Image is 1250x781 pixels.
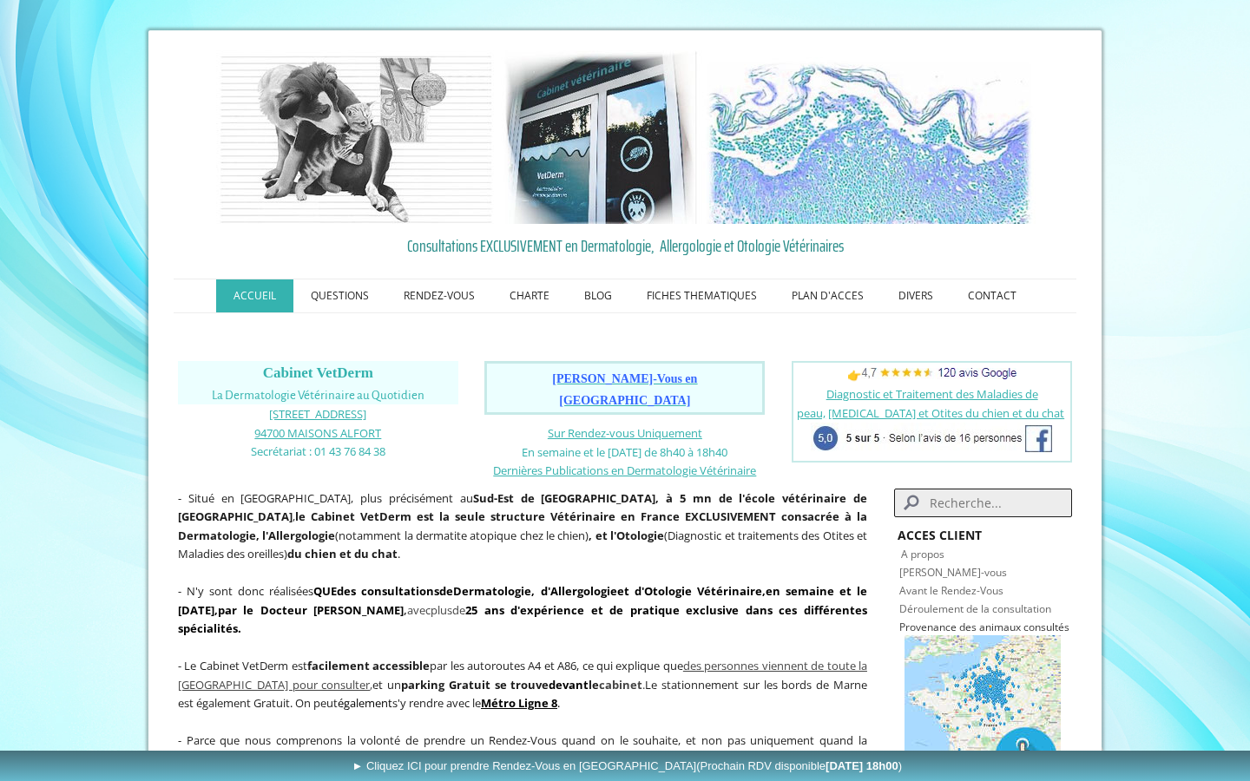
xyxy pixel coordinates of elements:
strong: ACCES CLIENT [898,527,982,543]
span: également [338,695,392,711]
span: cabinet [599,677,642,692]
span: 👉 [847,367,1016,383]
a: DIVERS [881,279,951,312]
a: BLOG [567,279,629,312]
strong: Sud-Est de [GEOGRAPHIC_DATA], à 5 mn de l'école vétérinaire de [GEOGRAPHIC_DATA] [178,490,867,525]
a: aire [740,583,762,599]
a: ACCUEIL [216,279,293,312]
a: FICHES THEMATIQUES [629,279,774,312]
span: , [178,658,867,692]
b: France EXCLUSIVEMENT consacrée à la Dermatologie, l'Allergologie [178,509,867,543]
a: Déroulement de la consultation [899,601,1051,616]
strong: , [762,583,766,599]
a: [PERSON_NAME]-Vous en [GEOGRAPHIC_DATA] [552,373,697,407]
b: Cabinet VetDerm est la seule structure Vétérinaire en [311,509,635,524]
span: En semaine et le [DATE] de 8h40 à 18h40 [522,444,727,460]
span: , [214,602,218,618]
a: PLAN D'ACCES [774,279,881,312]
a: consultations [361,583,439,599]
a: CONTACT [951,279,1034,312]
span: en semaine et le [DATE] [178,583,867,618]
span: - Situé en [GEOGRAPHIC_DATA], plus précisément au , (notamment la dermatite atopique chez le chie... [178,490,867,562]
strong: 25 ans d'expérience et de pratique exclusive dans ces différentes spécialités. [178,602,867,637]
span: La Dermatologie Vétérinaire au Quotidien [212,389,424,402]
a: Diagnostic et Traitement des Maladies de peau, [797,386,1038,421]
a: [STREET_ADDRESS] [269,405,366,422]
span: - N'y sont donc réalisées [178,583,867,636]
strong: QUE [313,583,337,599]
span: . [642,677,645,692]
a: Otologie Vétérin [644,583,740,599]
a: A propos [901,547,944,561]
input: Search [894,489,1072,517]
a: Sur Rendez-vous Uniquement [548,425,702,441]
a: Dernières Publications en Dermatologie Vétérinaire [493,462,756,478]
a: rovenance [905,620,957,634]
a: [MEDICAL_DATA] et Otites du chien et du chat [828,405,1064,421]
b: , [218,602,407,618]
a: RENDEZ-VOUS [386,279,492,312]
strong: du chien et du chat [287,546,398,561]
a: QUESTIONS [293,279,386,312]
span: - Le Cabinet VetDerm est par les autoroutes A4 et A86, ce qui explique que et un Le stationnement... [178,658,867,711]
span: devant [549,677,589,692]
span: [STREET_ADDRESS] [269,406,366,422]
a: Métro Ligne 8 [481,695,557,711]
a: CHARTE [492,279,567,312]
strong: accessible [372,658,430,673]
a: Dermatologie [453,583,531,599]
span: . [481,695,560,711]
b: , et l'Otologie [589,528,664,543]
span: des animaux consultés [959,620,1069,634]
a: 94700 MAISONS ALFORT [254,424,381,441]
span: plus [431,602,452,618]
span: Dernières Publications en Dermatologie Vétérinaire [493,463,756,478]
span: (Prochain RDV disponible ) [696,759,902,772]
span: Cabinet VetDerm [263,364,373,381]
strong: de , d' et d' [361,583,739,599]
a: Avant le Rendez-Vous [899,583,1003,598]
a: [PERSON_NAME]-vous [899,565,1007,580]
strong: des [337,583,356,599]
span: facilement [307,658,370,673]
span: [PERSON_NAME]-Vous en [GEOGRAPHIC_DATA] [552,372,697,407]
span: ► Cliquez ICI pour prendre Rendez-Vous en [GEOGRAPHIC_DATA] [352,759,902,772]
span: P [899,620,905,634]
span: parking Gratuit se trouve le [401,677,642,692]
span: avec de [178,583,867,636]
span: - Parce que nous comprenons la volonté de prendre un Rendez-Vous quand on le souhaite, et non pas... [178,732,867,767]
a: Allergologie [550,583,617,599]
a: Consultations EXCLUSIVEMENT en Dermatologie, Allergologie et Otologie Vétérinaires [178,233,1072,259]
span: par le Docteur [PERSON_NAME] [218,602,404,618]
a: des personnes viennent de toute la [GEOGRAPHIC_DATA] pour consulter [178,658,867,692]
strong: le [295,509,306,524]
span: 94700 MAISONS ALFORT [254,425,381,441]
span: Secrétariat : 01 43 76 84 38 [251,443,385,459]
b: [DATE] 18h00 [826,759,898,772]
